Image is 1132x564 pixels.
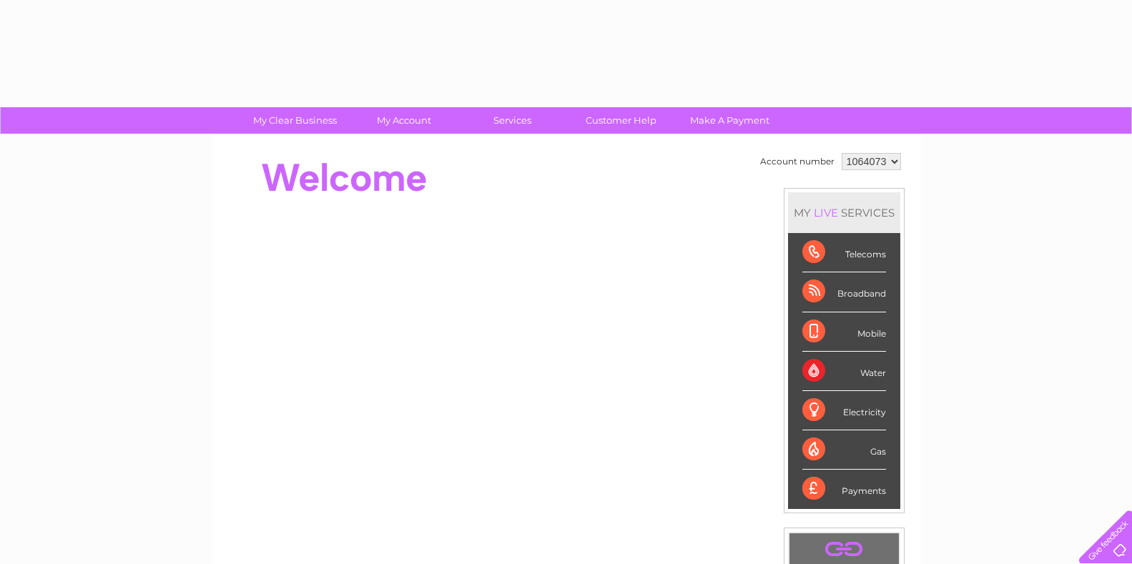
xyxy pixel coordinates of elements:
div: Telecoms [802,233,886,272]
a: Make A Payment [671,107,789,134]
div: Electricity [802,391,886,430]
a: . [793,537,895,562]
div: Broadband [802,272,886,312]
a: Customer Help [562,107,680,134]
a: My Clear Business [236,107,354,134]
div: Gas [802,430,886,470]
div: LIVE [811,206,841,219]
div: Water [802,352,886,391]
div: MY SERVICES [788,192,900,233]
a: My Account [345,107,463,134]
div: Mobile [802,312,886,352]
td: Account number [757,149,838,174]
div: Payments [802,470,886,508]
a: Services [453,107,571,134]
